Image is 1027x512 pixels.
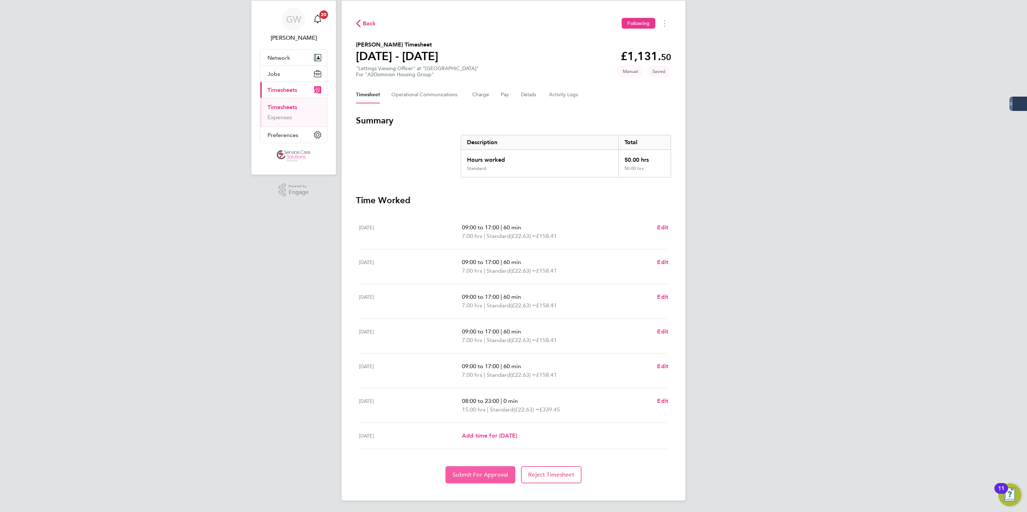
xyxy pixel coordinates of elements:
[510,267,536,274] span: (£22.63) =
[998,483,1021,506] button: Open Resource Center, 11 new notifications
[359,293,462,310] div: [DATE]
[462,363,499,370] span: 09:00 to 17:00
[657,293,668,300] span: Edit
[618,135,671,150] div: Total
[461,135,618,150] div: Description
[501,259,502,265] span: |
[277,150,310,162] img: servicecare-logo-retina.png
[503,259,521,265] span: 60 min
[359,258,462,275] div: [DATE]
[462,293,499,300] span: 09:00 to 17:00
[501,398,502,404] span: |
[510,371,536,378] span: (£22.63) =
[536,233,557,239] span: £158.41
[503,328,521,335] span: 60 min
[267,132,298,138] span: Preferences
[657,362,668,371] a: Edit
[279,183,309,197] a: Powered byEngage
[310,8,325,31] a: 20
[510,302,536,309] span: (£22.63) =
[657,223,668,232] a: Edit
[503,224,521,231] span: 60 min
[484,337,485,343] span: |
[462,328,499,335] span: 09:00 to 17:00
[536,267,557,274] span: £158.41
[267,114,292,121] a: Expenses
[484,233,485,239] span: |
[251,1,336,175] nav: Main navigation
[462,302,482,309] span: 7.00 hrs
[657,397,668,405] a: Edit
[359,362,462,379] div: [DATE]
[260,66,327,82] button: Jobs
[356,19,376,28] button: Back
[484,371,485,378] span: |
[359,431,462,440] div: [DATE]
[356,115,671,126] h3: Summary
[501,86,510,103] button: Pay
[260,98,327,127] div: Timesheets
[490,405,513,414] span: Standard
[462,267,482,274] span: 7.00 hrs
[286,15,301,24] span: GW
[521,466,582,483] button: Reject Timesheet
[260,34,327,42] span: George Westhead
[462,337,482,343] span: 7.00 hrs
[462,259,499,265] span: 09:00 to 17:00
[657,363,668,370] span: Edit
[267,54,290,61] span: Network
[462,406,486,413] span: 15.00 hrs
[260,82,327,98] button: Timesheets
[356,86,380,103] button: Timesheet
[618,166,671,177] div: 50.00 hrs
[461,150,618,166] div: Hours worked
[549,86,579,103] button: Activity Logs
[657,327,668,336] a: Edit
[267,104,297,111] a: Timesheets
[487,301,510,310] span: Standard
[359,327,462,345] div: [DATE]
[356,115,671,483] section: Timesheet
[657,328,668,335] span: Edit
[647,65,671,77] span: This timesheet is Saved.
[267,70,280,77] span: Jobs
[487,336,510,345] span: Standard
[462,398,499,404] span: 08:00 to 23:00
[462,432,517,439] span: Add time for [DATE]
[260,127,327,143] button: Preferences
[267,87,297,93] span: Timesheets
[658,18,671,29] button: Timesheets Menu
[627,20,650,26] span: Following
[356,49,438,63] h1: [DATE] - [DATE]
[539,406,560,413] span: £339.45
[487,267,510,275] span: Standard
[487,406,488,413] span: |
[657,224,668,231] span: Edit
[503,293,521,300] span: 60 min
[260,8,327,42] a: GW[PERSON_NAME]
[453,471,508,478] span: Submit For Approval
[501,224,502,231] span: |
[445,466,515,483] button: Submit For Approval
[657,259,668,265] span: Edit
[521,86,537,103] button: Details
[260,150,327,162] a: Go to home page
[998,488,1004,498] div: 11
[536,302,557,309] span: £158.41
[510,233,536,239] span: (£22.63) =
[462,233,482,239] span: 7.00 hrs
[462,371,482,378] span: 7.00 hrs
[391,86,461,103] button: Operational Communications
[472,86,490,103] button: Charge
[289,183,309,189] span: Powered by
[356,40,438,49] h2: [PERSON_NAME] Timesheet
[503,398,518,404] span: 0 min
[510,337,536,343] span: (£22.63) =
[462,224,499,231] span: 09:00 to 17:00
[536,371,557,378] span: £158.41
[356,195,671,206] h3: Time Worked
[484,302,485,309] span: |
[359,397,462,414] div: [DATE]
[661,52,671,62] span: 50
[487,232,510,240] span: Standard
